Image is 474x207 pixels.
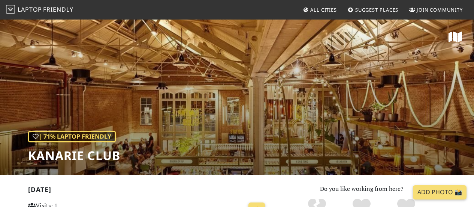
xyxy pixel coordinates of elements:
[28,131,116,143] div: | 71% Laptop Friendly
[310,6,337,13] span: All Cities
[413,185,467,199] a: Add Photo 📸
[300,3,340,17] a: All Cities
[28,186,268,196] h2: [DATE]
[43,5,73,14] span: Friendly
[355,6,399,13] span: Suggest Places
[406,3,466,17] a: Join Community
[28,148,120,163] h1: Kanarie Club
[18,5,42,14] span: Laptop
[277,184,446,194] p: Do you like working from here?
[417,6,463,13] span: Join Community
[345,3,402,17] a: Suggest Places
[6,3,73,17] a: LaptopFriendly LaptopFriendly
[6,5,15,14] img: LaptopFriendly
